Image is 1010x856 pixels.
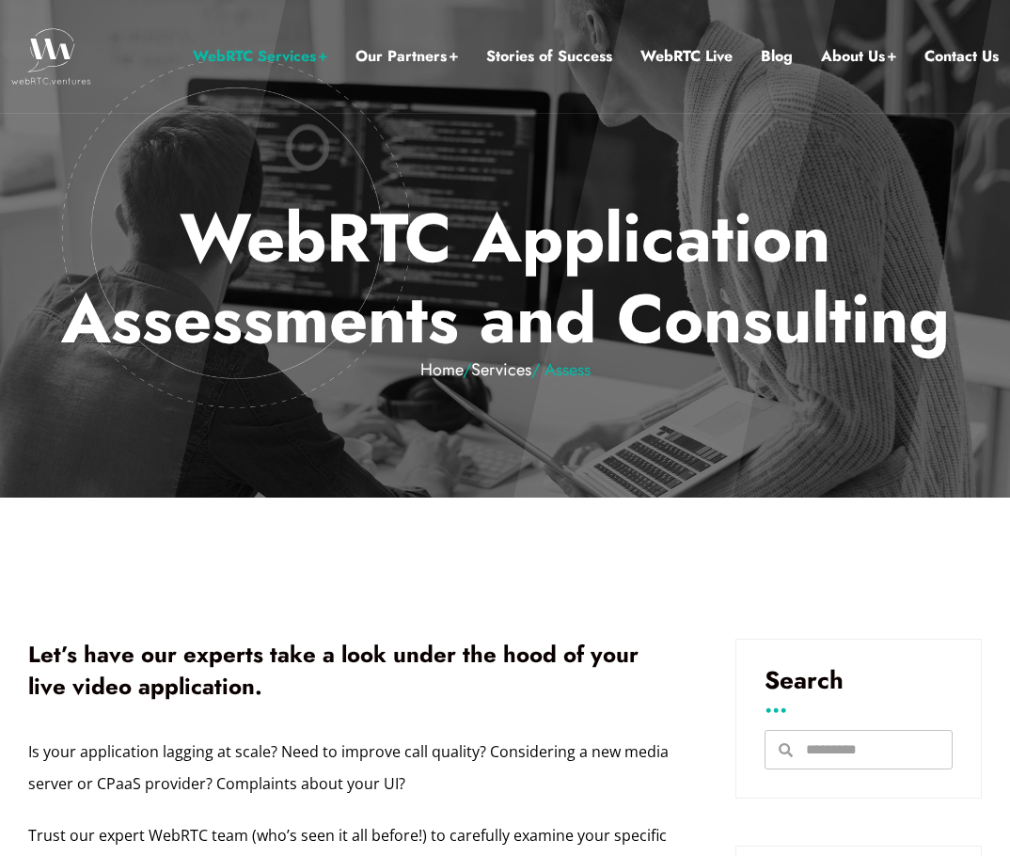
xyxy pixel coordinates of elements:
a: Stories of Success [486,44,612,69]
a: WebRTC Services [193,44,327,69]
h3: Search [765,668,953,692]
a: WebRTC Live [640,44,733,69]
img: WebRTC.ventures [11,28,91,85]
h3: ... [765,697,953,711]
a: About Us [821,44,896,69]
h1: Let’s have our experts take a look under the hood of your live video application. [28,639,679,702]
a: Services [471,357,531,382]
p: WebRTC Application Assessments and Consulting [11,198,999,380]
a: Blog [761,44,793,69]
a: Our Partners [355,44,458,69]
a: Contact Us [924,44,999,69]
em: / / Assess [11,360,999,381]
p: Is your application lagging at scale? Need to improve call quality? Considering a new media serve... [28,736,679,801]
a: Home [420,357,463,382]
